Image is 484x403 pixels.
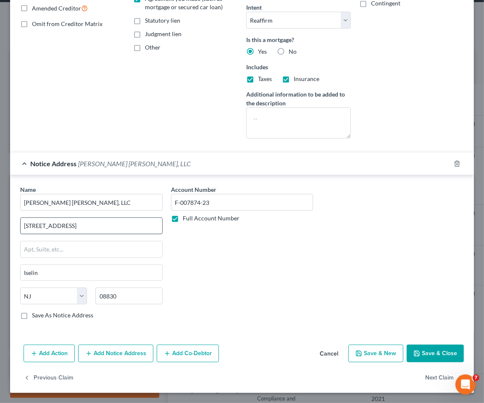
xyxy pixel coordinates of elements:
span: Statutory lien [145,17,180,24]
span: Notice Address [30,160,76,167]
iframe: Intercom live chat [455,374,476,395]
input: Enter zip.. [95,288,162,304]
button: Save & New [348,345,403,362]
span: Taxes [258,75,272,82]
span: [PERSON_NAME] [PERSON_NAME], LLC [78,160,191,167]
input: Search by name... [20,194,163,211]
label: Save As Notice Address [32,311,93,319]
span: 7 [473,374,479,381]
input: Enter address... [21,218,162,234]
span: No [289,48,297,55]
button: Next Claim [425,369,464,387]
button: Previous Claim [24,369,74,387]
span: Yes [258,48,267,55]
span: Omit from Creditor Matrix [32,20,103,27]
label: Account Number [171,185,216,194]
span: Amended Creditor [32,5,81,12]
label: Full Account Number [183,214,239,222]
span: Insurance [294,75,319,82]
input: Apt, Suite, etc... [21,241,162,257]
input: Enter city... [21,265,162,281]
button: Save & Close [407,345,464,362]
button: Cancel [313,345,345,362]
label: Is this a mortgage? [246,35,351,44]
button: Add Co-Debtor [157,345,219,362]
button: Add Action [24,345,75,362]
button: Add Notice Address [78,345,153,362]
label: Intent [246,3,262,12]
input: -- [171,194,313,211]
label: Includes [246,63,351,71]
span: Other [145,44,160,51]
label: Additional information to be added to the description [246,90,351,107]
span: Name [20,186,36,193]
span: Judgment lien [145,30,181,37]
